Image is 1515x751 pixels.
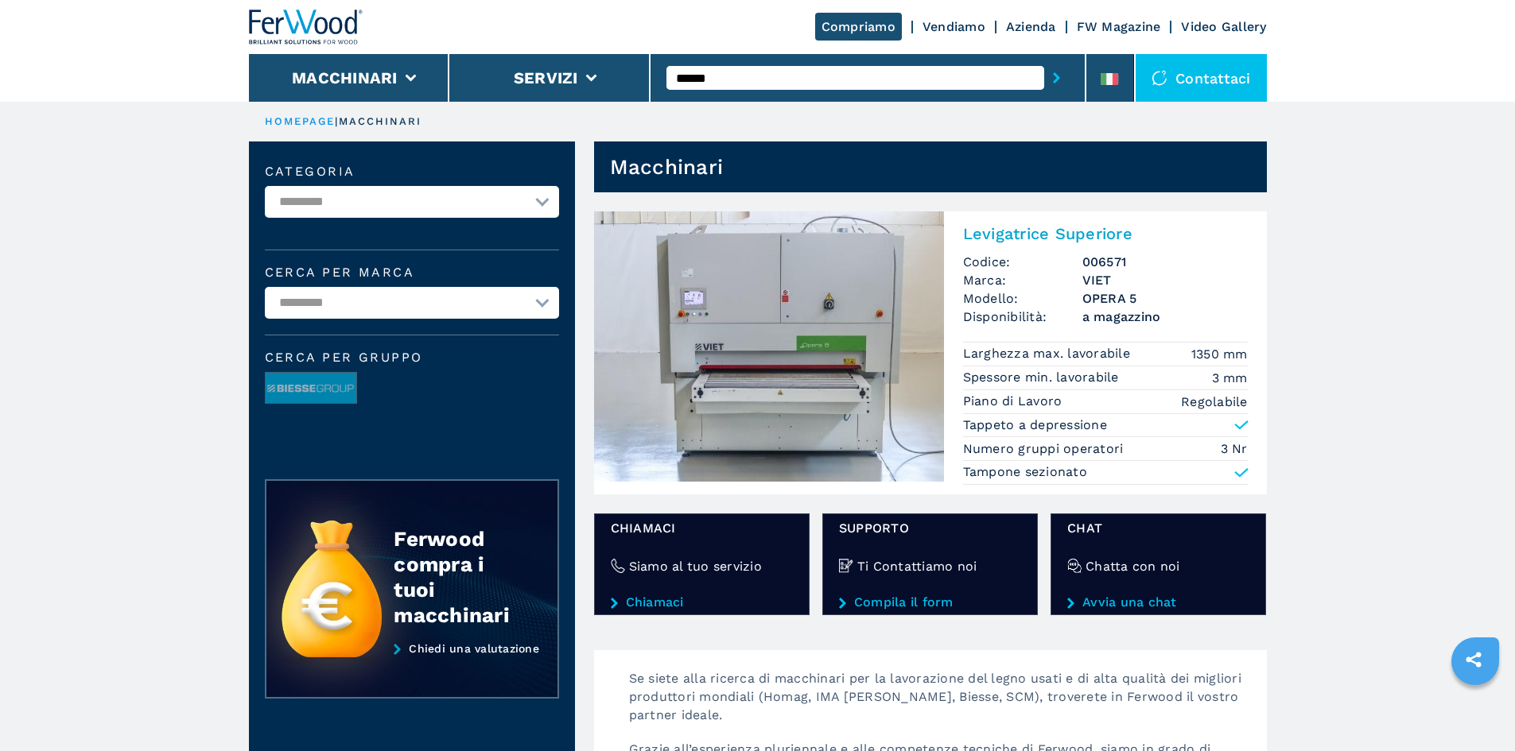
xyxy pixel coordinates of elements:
[394,526,526,628] div: Ferwood compra i tuoi macchinari
[629,557,762,575] h4: Siamo al tuo servizio
[594,211,944,482] img: Levigatrice Superiore VIET OPERA 5
[1212,369,1248,387] em: 3 mm
[839,519,1021,537] span: Supporto
[1067,519,1249,537] span: chat
[1082,308,1248,326] span: a magazzino
[514,68,578,87] button: Servizi
[265,165,559,178] label: Categoria
[963,289,1082,308] span: Modello:
[839,595,1021,610] a: Compila il form
[963,345,1135,362] p: Larghezza max. lavorabile
[963,224,1248,243] h2: Levigatrice Superiore
[963,308,1082,326] span: Disponibilità:
[1447,679,1503,739] iframe: Chat
[613,669,1267,740] p: Se siete alla ricerca di macchinari per la lavorazione del legno usati e di alta qualità dei migl...
[839,559,853,573] img: Ti Contattiamo noi
[265,115,336,127] a: HOMEPAGE
[1086,557,1180,575] h4: Chatta con noi
[1044,60,1069,96] button: submit-button
[1181,393,1248,411] em: Regolabile
[963,463,1087,481] p: Tampone sezionato
[1191,345,1248,363] em: 1350 mm
[1067,595,1249,610] a: Avvia una chat
[1221,439,1248,458] em: 3 Nr
[292,68,398,87] button: Macchinari
[1454,640,1494,679] a: sharethis
[1082,289,1248,308] h3: OPERA 5
[1077,19,1161,34] a: FW Magazine
[1006,19,1056,34] a: Azienda
[594,211,1267,494] a: Levigatrice Superiore VIET OPERA 5Levigatrice SuperioreCodice:006571Marca:VIETModello:OPERA 5Disp...
[963,416,1107,434] p: Tappeto a depressione
[963,440,1128,458] p: Numero gruppi operatori
[611,519,793,537] span: Chiamaci
[610,154,724,180] h1: Macchinari
[963,271,1082,289] span: Marca:
[963,369,1123,386] p: Spessore min. lavorabile
[923,19,985,34] a: Vendiamo
[335,115,338,127] span: |
[339,114,422,129] p: macchinari
[1181,19,1266,34] a: Video Gallery
[1082,271,1248,289] h3: VIET
[1152,70,1167,86] img: Contattaci
[1082,253,1248,271] h3: 006571
[266,373,356,405] img: image
[815,13,902,41] a: Compriamo
[611,559,625,573] img: Siamo al tuo servizio
[857,557,977,575] h4: Ti Contattiamo noi
[1136,54,1267,102] div: Contattaci
[963,393,1066,410] p: Piano di Lavoro
[611,595,793,610] a: Chiamaci
[265,351,559,364] span: Cerca per Gruppo
[265,266,559,279] label: Cerca per marca
[963,253,1082,271] span: Codice:
[249,10,363,45] img: Ferwood
[1067,559,1082,573] img: Chatta con noi
[265,642,559,699] a: Chiedi una valutazione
